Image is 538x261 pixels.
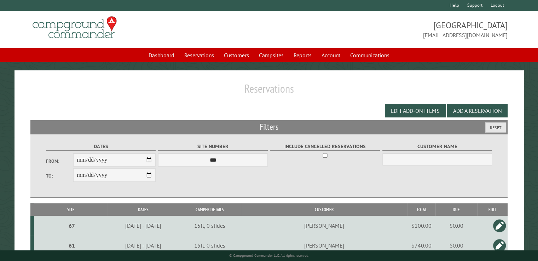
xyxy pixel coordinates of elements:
[241,216,407,236] td: [PERSON_NAME]
[180,48,218,62] a: Reservations
[477,203,508,216] th: Edit
[229,253,309,258] small: © Campground Commander LLC. All rights reserved.
[407,236,435,255] td: $740.00
[46,158,74,164] label: From:
[385,104,446,117] button: Edit Add-on Items
[407,216,435,236] td: $100.00
[179,203,241,216] th: Camper Details
[144,48,179,62] a: Dashboard
[317,48,345,62] a: Account
[241,236,407,255] td: [PERSON_NAME]
[34,203,108,216] th: Site
[46,173,74,179] label: To:
[109,222,178,229] div: [DATE] - [DATE]
[108,203,179,216] th: Dates
[346,48,394,62] a: Communications
[382,143,492,151] label: Customer Name
[30,82,508,101] h1: Reservations
[220,48,253,62] a: Customers
[435,236,477,255] td: $0.00
[269,19,508,39] span: [GEOGRAPHIC_DATA] [EMAIL_ADDRESS][DOMAIN_NAME]
[46,143,156,151] label: Dates
[179,216,241,236] td: 15ft, 0 slides
[37,222,106,229] div: 67
[485,122,506,133] button: Reset
[109,242,178,249] div: [DATE] - [DATE]
[179,236,241,255] td: 15ft, 0 slides
[407,203,435,216] th: Total
[435,203,477,216] th: Due
[30,120,508,134] h2: Filters
[255,48,288,62] a: Campsites
[37,242,106,249] div: 61
[447,104,508,117] button: Add a Reservation
[30,14,119,41] img: Campground Commander
[241,203,407,216] th: Customer
[270,143,380,151] label: Include Cancelled Reservations
[435,216,477,236] td: $0.00
[289,48,316,62] a: Reports
[158,143,268,151] label: Site Number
